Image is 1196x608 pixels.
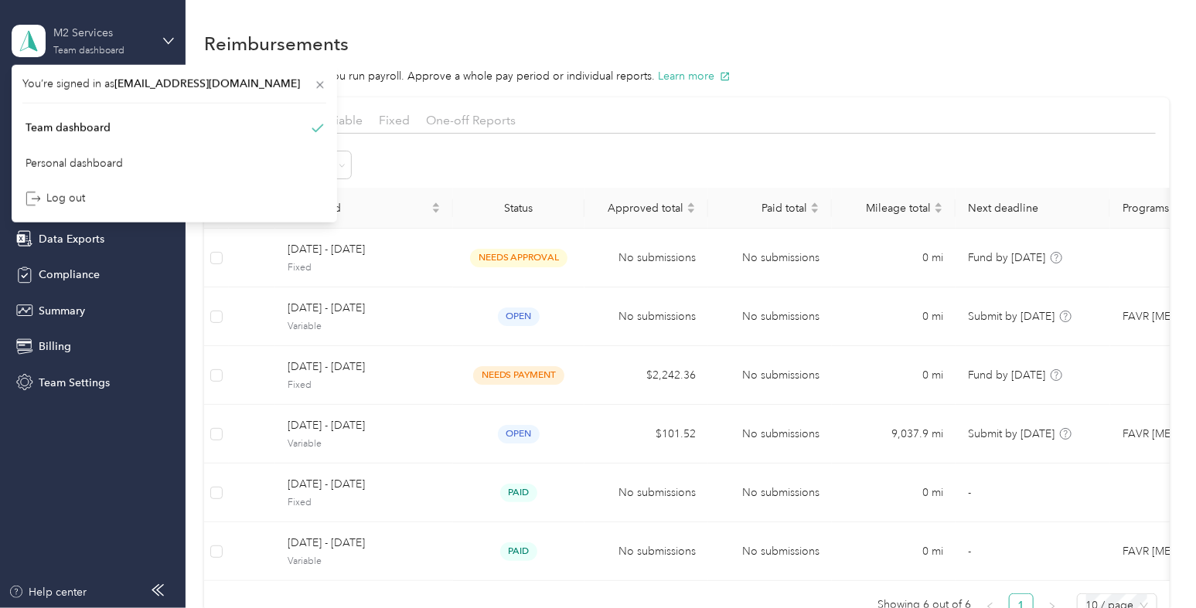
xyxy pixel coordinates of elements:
[288,476,441,493] span: [DATE] - [DATE]
[427,113,516,127] span: One-off Reports
[584,287,708,346] td: No submissions
[708,287,832,346] td: No submissions
[584,464,708,522] td: No submissions
[1109,521,1196,608] iframe: Everlance-gr Chat Button Frame
[498,425,540,443] span: open
[832,346,956,405] td: 0 mi
[584,188,708,229] th: Approved total
[658,68,731,84] button: Learn more
[687,206,696,216] span: caret-down
[810,200,819,209] span: caret-up
[431,200,441,209] span: caret-up
[832,287,956,346] td: 0 mi
[832,405,956,464] td: 9,037.9 mi
[500,484,537,501] span: paid
[832,188,956,229] th: Mileage total
[708,346,832,405] td: No submissions
[708,522,832,581] td: No submissions
[968,545,971,558] span: -
[687,200,696,209] span: caret-up
[810,206,819,216] span: caret-down
[832,522,956,581] td: 0 mi
[25,155,122,171] div: Personal dashboard
[584,229,708,287] td: No submissions
[39,375,110,391] span: Team Settings
[968,486,971,499] span: -
[114,76,300,90] span: [EMAIL_ADDRESS][DOMAIN_NAME]
[584,522,708,581] td: No submissions
[956,464,1110,522] td: -
[956,188,1110,229] th: Next deadline
[500,542,537,560] span: paid
[968,369,1045,382] span: Fund by [DATE]
[204,36,349,52] h1: Reimbursements
[288,358,441,375] span: [DATE] - [DATE]
[584,405,708,464] td: $101.52
[288,535,441,552] span: [DATE] - [DATE]
[708,229,832,287] td: No submissions
[39,338,71,355] span: Billing
[9,584,87,600] button: Help center
[832,229,956,287] td: 0 mi
[25,119,110,135] div: Team dashboard
[708,405,832,464] td: No submissions
[832,464,956,522] td: 0 mi
[288,437,441,451] span: Variable
[288,261,441,275] span: Fixed
[275,188,453,229] th: Pay period
[53,46,124,56] div: Team dashboard
[288,320,441,334] span: Variable
[39,267,100,283] span: Compliance
[473,366,564,384] span: needs payment
[584,346,708,405] td: $2,242.36
[721,202,807,215] span: Paid total
[968,427,1055,440] span: Submit by [DATE]
[319,113,363,127] span: Variable
[498,307,540,325] span: open
[956,522,1110,581] td: -
[968,251,1045,264] span: Fund by [DATE]
[470,249,567,267] span: needs approval
[39,231,104,247] span: Data Exports
[53,25,150,41] div: M2 Services
[380,113,411,127] span: Fixed
[934,200,943,209] span: caret-up
[288,555,441,569] span: Variable
[288,202,428,215] span: Pay period
[288,379,441,392] span: Fixed
[597,202,683,215] span: Approved total
[288,496,441,510] span: Fixed
[22,75,326,91] span: You’re signed in as
[844,202,931,215] span: Mileage total
[204,68,1169,84] p: Run reimbursements like you run payroll. Approve a whole pay period or individual reports.
[39,303,85,319] span: Summary
[25,189,84,205] div: Log out
[465,202,572,215] div: Status
[968,310,1055,323] span: Submit by [DATE]
[431,206,441,216] span: caret-down
[708,188,832,229] th: Paid total
[708,464,832,522] td: No submissions
[288,417,441,434] span: [DATE] - [DATE]
[934,206,943,216] span: caret-down
[288,241,441,258] span: [DATE] - [DATE]
[288,300,441,317] span: [DATE] - [DATE]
